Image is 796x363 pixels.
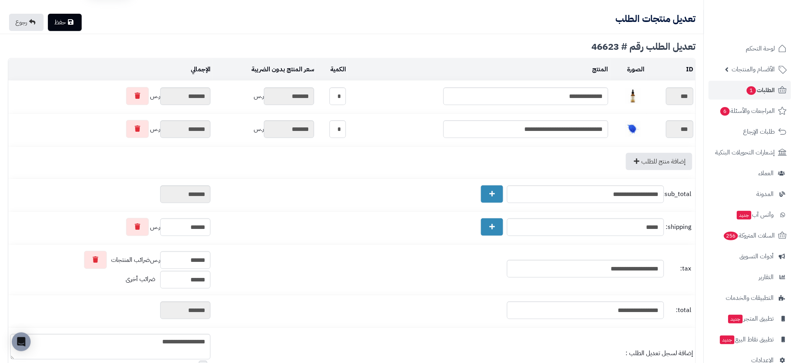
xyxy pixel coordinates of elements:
[10,251,210,269] div: ر.س
[625,121,641,137] img: 1633635488-Powdered%20Indigo-40x40.jpg
[8,59,212,80] td: الإجمالي
[666,223,692,232] span: shipping:
[625,88,641,104] img: 1719855803-Frankincense%20Oil%2030ml%20v02-40x40.jpg
[214,87,314,105] div: ر.س
[709,81,791,100] a: الطلبات1
[610,59,647,80] td: الصورة
[720,107,730,116] span: 6
[666,306,692,315] span: total:
[709,330,791,349] a: تطبيق نقاط البيعجديد
[740,251,774,262] span: أدوات التسويق
[757,189,774,200] span: المدونة
[747,86,757,95] span: 1
[709,164,791,183] a: العملاء
[709,185,791,203] a: المدونة
[666,190,692,199] span: sub_total:
[709,39,791,58] a: لوحة التحكم
[746,85,775,96] span: الطلبات
[720,336,735,344] span: جديد
[9,14,44,31] a: رجوع
[126,275,156,284] span: ضرائب أخرى
[743,6,789,22] img: logo-2.png
[728,315,743,323] span: جديد
[10,120,210,138] div: ر.س
[626,153,692,170] a: إضافة منتج للطلب
[759,272,774,283] span: التقارير
[709,143,791,162] a: إشعارات التحويلات البنكية
[8,42,696,51] div: تعديل الطلب رقم # 46623
[723,230,775,241] span: السلات المتروكة
[726,292,774,303] span: التطبيقات والخدمات
[12,332,31,351] div: Open Intercom Messenger
[348,59,610,80] td: المنتج
[709,226,791,245] a: السلات المتروكة256
[709,289,791,307] a: التطبيقات والخدمات
[647,59,695,80] td: ID
[746,43,775,54] span: لوحة التحكم
[720,105,775,116] span: المراجعات والأسئلة
[737,211,752,220] span: جديد
[48,14,82,31] a: حفظ
[214,120,314,138] div: ر.س
[723,231,739,241] span: 256
[10,87,210,105] div: ر.س
[616,12,696,26] b: تعديل منتجات الطلب
[709,205,791,224] a: وآتس آبجديد
[666,264,692,273] span: tax:
[316,59,348,80] td: الكمية
[10,218,210,236] div: ر.س
[715,147,775,158] span: إشعارات التحويلات البنكية
[719,334,774,345] span: تطبيق نقاط البيع
[214,349,694,358] div: إضافة لسجل تعديل الطلب :
[728,313,774,324] span: تطبيق المتجر
[709,309,791,328] a: تطبيق المتجرجديد
[709,102,791,120] a: المراجعات والأسئلة6
[743,126,775,137] span: طلبات الإرجاع
[759,168,774,179] span: العملاء
[111,256,150,265] span: ضرائب المنتجات
[709,268,791,287] a: التقارير
[709,122,791,141] a: طلبات الإرجاع
[709,247,791,266] a: أدوات التسويق
[732,64,775,75] span: الأقسام والمنتجات
[736,209,774,220] span: وآتس آب
[212,59,316,80] td: سعر المنتج بدون الضريبة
